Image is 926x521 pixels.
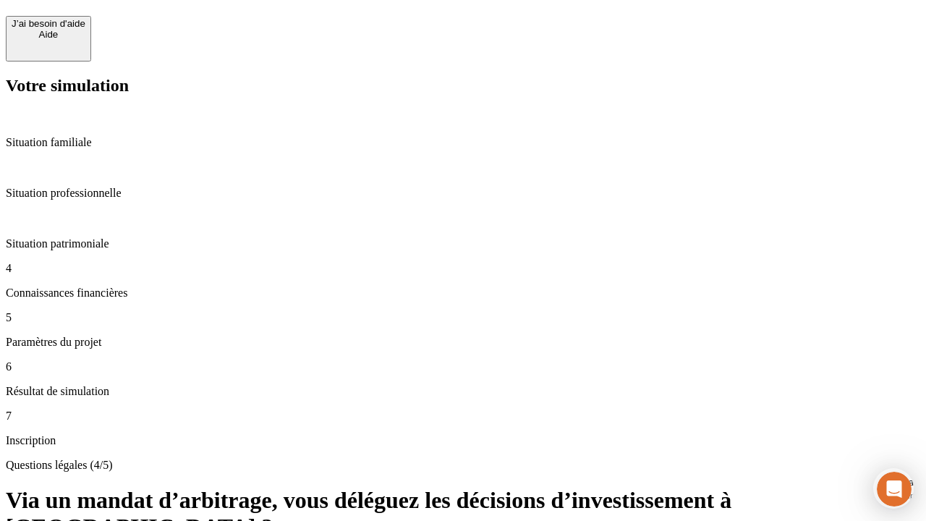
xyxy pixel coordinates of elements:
p: Situation familiale [6,136,920,149]
p: Paramètres du projet [6,336,920,349]
div: Aide [12,29,85,40]
p: Questions légales (4/5) [6,459,920,472]
p: Résultat de simulation [6,385,920,398]
p: Connaissances financières [6,287,920,300]
p: 7 [6,410,920,423]
iframe: Intercom live chat [877,472,912,507]
p: Situation professionnelle [6,187,920,200]
div: L’équipe répond généralement dans un délai de quelques minutes. [15,24,356,39]
p: Inscription [6,434,920,447]
div: Vous avez besoin d’aide ? [15,12,356,24]
p: 4 [6,262,920,275]
div: Ouvrir le Messenger Intercom [6,6,399,46]
iframe: Intercom live chat discovery launcher [873,468,914,509]
h2: Votre simulation [6,76,920,96]
button: J’ai besoin d'aideAide [6,16,91,62]
p: 6 [6,360,920,373]
div: J’ai besoin d'aide [12,18,85,29]
p: 5 [6,311,920,324]
p: Situation patrimoniale [6,237,920,250]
